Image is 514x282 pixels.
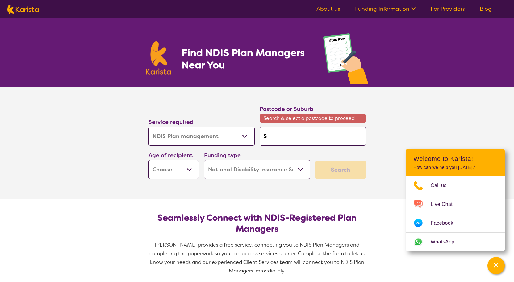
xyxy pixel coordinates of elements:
[431,181,454,190] span: Call us
[148,118,194,126] label: Service required
[153,212,361,235] h2: Seamlessly Connect with NDIS-Registered Plan Managers
[323,33,368,87] img: plan-management
[182,47,311,71] h1: Find NDIS Plan Managers Near You
[316,5,340,13] a: About us
[413,165,497,170] p: How can we help you [DATE]?
[480,5,492,13] a: Blog
[431,200,460,209] span: Live Chat
[204,152,241,159] label: Funding type
[148,152,193,159] label: Age of recipient
[431,219,461,228] span: Facebook
[260,127,366,146] input: Type
[7,5,39,14] img: Karista logo
[260,114,366,123] span: Search & select a postcode to proceed
[413,155,497,162] h2: Welcome to Karista!
[355,5,416,13] a: Funding Information
[149,242,366,274] span: [PERSON_NAME] provides a free service, connecting you to NDIS Plan Managers and completing the pa...
[406,149,505,251] div: Channel Menu
[431,237,462,247] span: WhatsApp
[487,257,505,274] button: Channel Menu
[431,5,465,13] a: For Providers
[260,105,313,113] label: Postcode or Suburb
[406,233,505,251] a: Web link opens in a new tab.
[146,41,171,75] img: Karista logo
[406,176,505,251] ul: Choose channel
